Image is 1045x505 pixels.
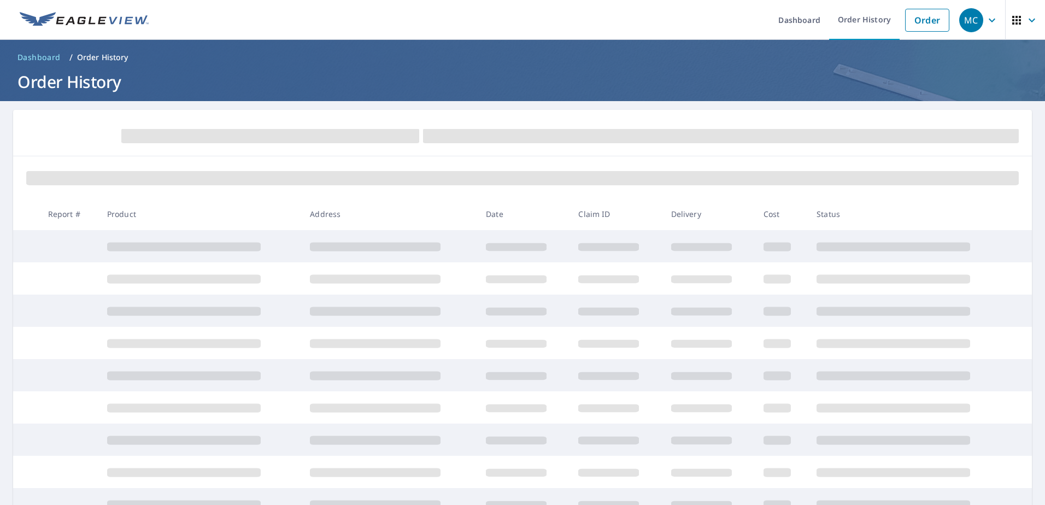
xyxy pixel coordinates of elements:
a: Order [905,9,949,32]
h1: Order History [13,71,1032,93]
p: Order History [77,52,128,63]
div: MC [959,8,983,32]
th: Product [98,198,302,230]
th: Address [301,198,477,230]
th: Report # [39,198,98,230]
li: / [69,51,73,64]
span: Dashboard [17,52,61,63]
th: Date [477,198,570,230]
th: Claim ID [570,198,662,230]
img: EV Logo [20,12,149,28]
a: Dashboard [13,49,65,66]
th: Cost [755,198,808,230]
th: Status [808,198,1011,230]
nav: breadcrumb [13,49,1032,66]
th: Delivery [662,198,755,230]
